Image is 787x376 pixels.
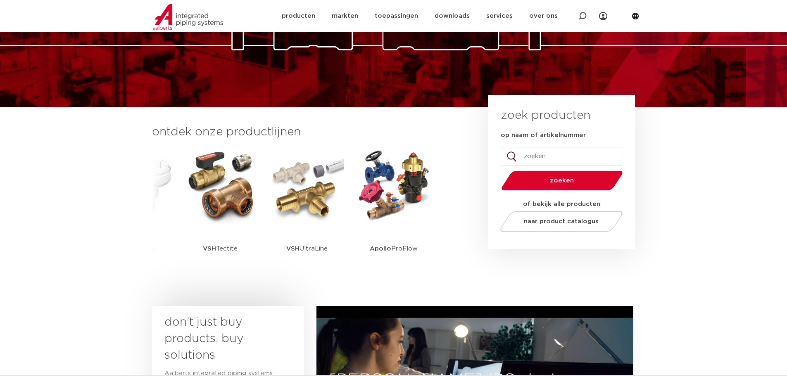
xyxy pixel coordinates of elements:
input: zoeken [501,147,622,166]
a: naar product catalogus [498,211,625,232]
p: Tectite [203,223,238,274]
a: ApolloProFlow [357,149,431,274]
p: ProFlow [370,223,418,274]
a: VSHUltraLine [270,149,344,274]
h3: don’t just buy products, buy solutions [164,314,277,364]
span: naar product catalogus [524,218,599,225]
span: zoeken [523,177,602,184]
strong: Apollo [370,246,391,252]
button: zoeken [498,170,626,191]
strong: VSH [286,246,300,252]
a: VSHTectite [183,149,257,274]
strong: VSH [203,246,216,252]
strong: of bekijk alle producten [523,201,600,207]
label: op naam of artikelnummer [501,131,586,140]
h3: zoek producten [501,107,590,124]
p: UltraLine [286,223,328,274]
h3: ontdek onze productlijnen [152,124,460,140]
